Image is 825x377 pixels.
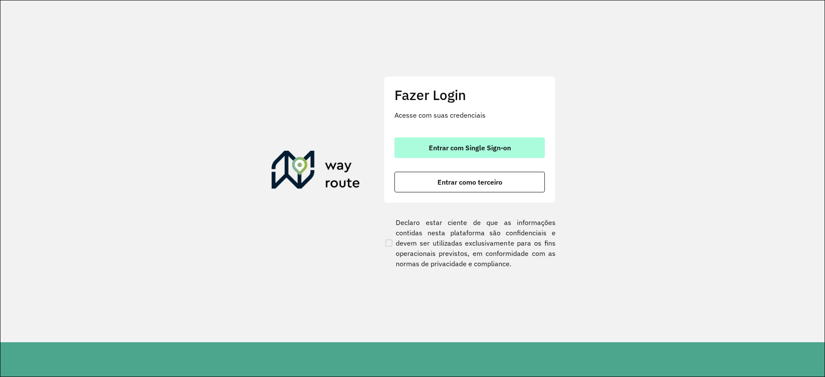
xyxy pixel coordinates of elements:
img: Roteirizador AmbevTech [272,151,360,192]
h2: Fazer Login [394,87,545,103]
button: button [394,172,545,192]
label: Declaro estar ciente de que as informações contidas nesta plataforma são confidenciais e devem se... [384,217,556,269]
span: Entrar como terceiro [437,179,502,185]
button: button [394,137,545,158]
span: Entrar com Single Sign-on [429,144,511,151]
p: Acesse com suas credenciais [394,110,545,120]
